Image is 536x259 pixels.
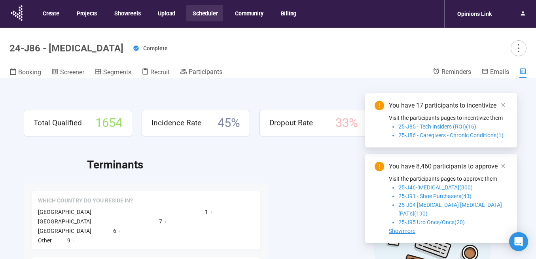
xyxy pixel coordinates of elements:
span: Booking [18,68,41,76]
a: Segments [95,68,131,78]
span: 6 [113,227,116,235]
p: Visit the participants pages to approve them [389,174,508,183]
span: 25-J95 Uro Oncs/Oncs(20) [398,219,465,225]
span: close [500,163,506,169]
span: 25-J04 [MEDICAL_DATA] [MEDICAL_DATA] [PAT's](190) [398,202,502,217]
span: Total Qualified [34,117,82,129]
span: Which country do you reside in? [38,197,133,205]
span: Other [38,237,52,244]
span: more [513,43,524,53]
button: Upload [152,5,181,21]
div: You have 17 participants to incentivize [389,101,508,110]
span: 25-J85 - Tech Insiders (ROI)(16) [398,123,476,130]
div: You have 8,460 participants to approve [389,162,508,171]
span: Segments [103,68,131,76]
span: [GEOGRAPHIC_DATA] [38,218,91,225]
span: 25-J46-[MEDICAL_DATA](300) [398,184,473,191]
p: Visit the participants pages to incentivize them [389,113,508,122]
span: 25-J86 - Caregivers - Chronic Conditions(1) [398,132,504,138]
div: Opinions Link [453,6,496,21]
span: exclamation-circle [375,101,384,110]
a: Recruit [142,68,170,78]
span: exclamation-circle [375,162,384,171]
button: Scheduler [186,5,223,21]
button: more [511,40,527,56]
span: 9 [67,236,70,245]
button: Community [229,5,269,21]
button: Showreels [108,5,146,21]
span: close [500,102,506,108]
span: Incidence Rate [152,117,201,129]
span: Dropout Rate [269,117,313,129]
span: 7 [159,217,162,226]
button: Create [36,5,65,21]
a: Screener [51,68,84,78]
span: 1 [205,208,208,216]
span: Screener [60,68,84,76]
a: Reminders [433,68,471,77]
span: 45 % [218,113,240,133]
span: Reminders [441,68,471,76]
span: Recruit [150,68,170,76]
span: Complete [143,45,168,51]
span: [GEOGRAPHIC_DATA] [38,228,91,234]
span: [GEOGRAPHIC_DATA] [38,209,91,215]
button: Projects [70,5,102,21]
a: Booking [9,68,41,78]
span: Participants [189,68,222,76]
h2: Terminants [87,156,512,174]
span: 33 % [335,113,358,133]
div: Open Intercom Messenger [509,232,528,251]
button: Billing [275,5,302,21]
span: 1654 [95,113,122,133]
span: Showmore [389,228,415,234]
span: 25-J91 - Shoe Purchasers(43) [398,193,472,199]
span: Emails [490,68,509,76]
a: Emails [481,68,509,77]
h1: 24-J86 - [MEDICAL_DATA] [9,43,123,54]
a: Participants [180,68,222,77]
